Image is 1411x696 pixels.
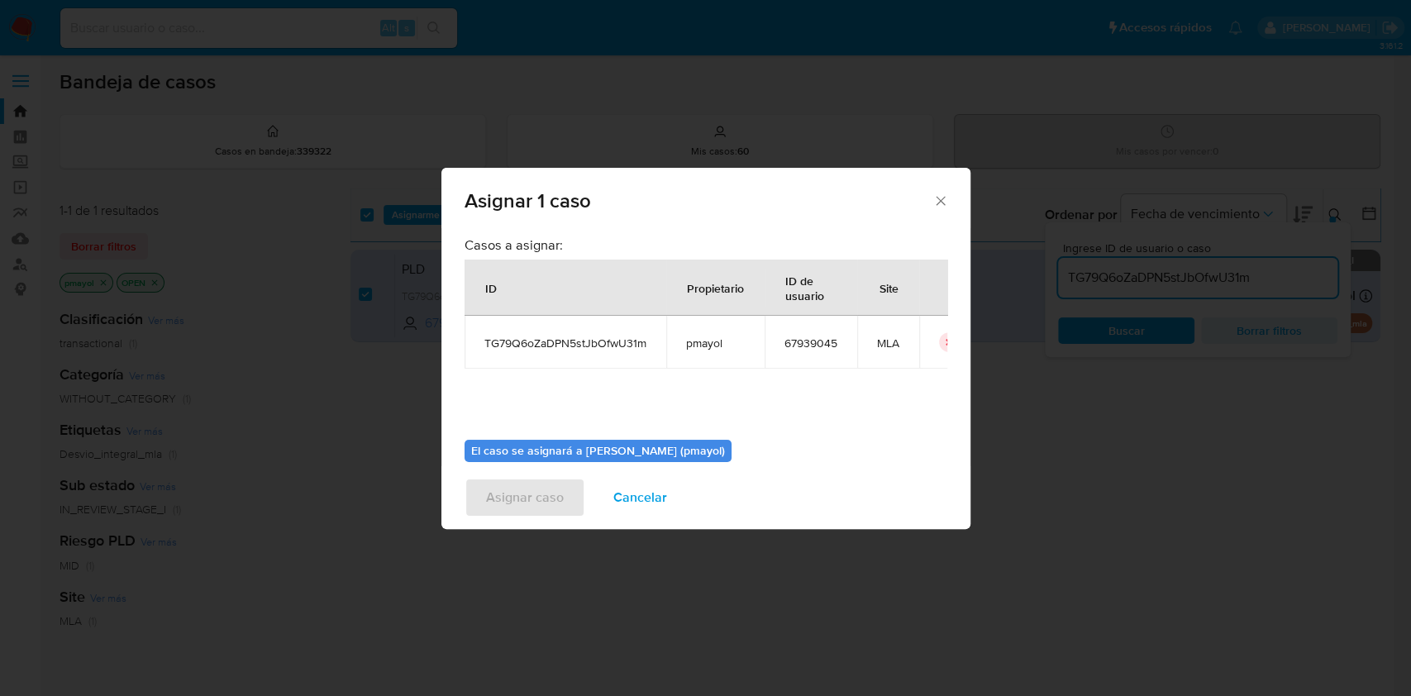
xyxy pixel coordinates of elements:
[441,168,970,529] div: assign-modal
[667,268,764,307] div: Propietario
[592,478,689,517] button: Cancelar
[877,336,899,350] span: MLA
[471,442,725,459] b: El caso se asignará a [PERSON_NAME] (pmayol)
[465,268,517,307] div: ID
[465,191,933,211] span: Asignar 1 caso
[765,260,856,315] div: ID de usuario
[686,336,745,350] span: pmayol
[784,336,837,350] span: 67939045
[939,332,959,352] button: icon-button
[465,236,947,253] h3: Casos a asignar:
[484,336,646,350] span: TG79Q6oZaDPN5stJbOfwU31m
[613,479,667,516] span: Cancelar
[860,268,918,307] div: Site
[932,193,947,207] button: Cerrar ventana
